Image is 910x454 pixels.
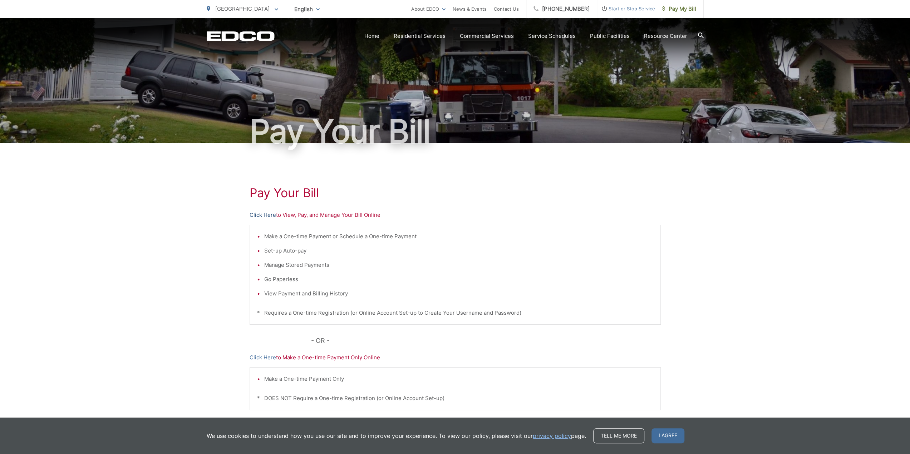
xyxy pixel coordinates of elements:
[533,431,571,440] a: privacy policy
[651,428,684,443] span: I agree
[453,5,487,13] a: News & Events
[264,232,653,241] li: Make a One-time Payment or Schedule a One-time Payment
[289,3,325,15] span: English
[250,211,661,219] p: to View, Pay, and Manage Your Bill Online
[250,353,661,362] p: to Make a One-time Payment Only Online
[494,5,519,13] a: Contact Us
[590,32,630,40] a: Public Facilities
[215,5,270,12] span: [GEOGRAPHIC_DATA]
[250,353,276,362] a: Click Here
[644,32,687,40] a: Resource Center
[264,289,653,298] li: View Payment and Billing History
[364,32,379,40] a: Home
[207,431,586,440] p: We use cookies to understand how you use our site and to improve your experience. To view our pol...
[257,394,653,403] p: * DOES NOT Require a One-time Registration (or Online Account Set-up)
[207,31,275,41] a: EDCD logo. Return to the homepage.
[250,211,276,219] a: Click Here
[207,114,704,149] h1: Pay Your Bill
[264,261,653,269] li: Manage Stored Payments
[593,428,644,443] a: Tell me more
[257,309,653,317] p: * Requires a One-time Registration (or Online Account Set-up to Create Your Username and Password)
[528,32,576,40] a: Service Schedules
[460,32,514,40] a: Commercial Services
[662,5,696,13] span: Pay My Bill
[264,375,653,383] li: Make a One-time Payment Only
[264,275,653,284] li: Go Paperless
[411,5,446,13] a: About EDCO
[250,186,661,200] h1: Pay Your Bill
[394,32,446,40] a: Residential Services
[264,246,653,255] li: Set-up Auto-pay
[311,335,661,346] p: - OR -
